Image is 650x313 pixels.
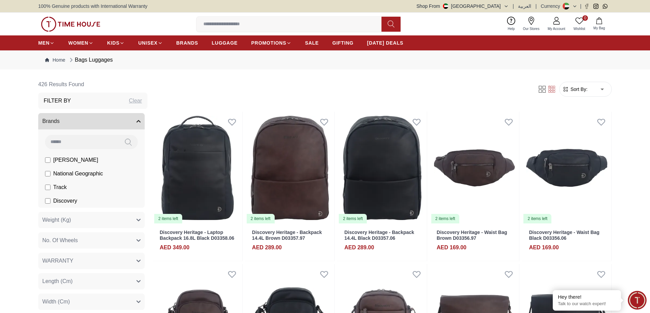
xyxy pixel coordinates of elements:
a: BRANDS [176,37,198,49]
div: 2 items left [523,214,551,223]
a: [DATE] DEALS [367,37,403,49]
button: My Bag [589,16,609,32]
a: Discovery Heritage - Waist Bag Brown D03356.972 items left [430,112,519,224]
nav: Breadcrumb [38,50,612,69]
p: Talk to our watch expert! [558,301,616,307]
img: Discovery Heritage - Backpack 14.4L Brown D03357.97 [245,112,335,224]
span: My Bag [591,26,608,31]
a: KIDS [107,37,125,49]
span: Sort By: [569,86,588,93]
img: Discovery Heritage - Laptop Backpack 16.8L Black D03358.06 [153,112,242,224]
span: My Account [545,26,568,31]
span: WARRANTY [42,257,73,265]
h3: Filter By [44,97,71,105]
span: No. Of Wheels [42,236,78,245]
span: Width (Cm) [42,298,70,306]
a: Discovery Heritage - Waist Bag Black D03356.062 items left [522,112,611,224]
span: Track [53,183,67,191]
span: | [513,3,514,10]
button: WARRANTY [38,253,145,269]
a: SALE [305,37,319,49]
span: Length (Cm) [42,277,73,285]
span: GIFTING [332,40,353,46]
span: [PERSON_NAME] [53,156,98,164]
a: 0Wishlist [569,15,589,33]
a: Home [45,57,65,63]
span: LUGGAGE [212,40,238,46]
button: العربية [518,3,531,10]
span: 100% Genuine products with International Warranty [38,3,147,10]
span: Discovery [53,197,77,205]
h6: 426 Results Found [38,76,147,93]
span: | [535,3,537,10]
div: Hey there! [558,294,616,300]
a: Our Stores [519,15,544,33]
a: UNISEX [138,37,162,49]
a: Discovery Heritage - Laptop Backpack 16.8L Black D03358.062 items left [153,112,242,224]
span: | [580,3,581,10]
a: Discovery Heritage - Backpack 14.4L Brown D03357.97 [252,230,322,241]
h4: AED 289.00 [344,244,374,252]
span: KIDS [107,40,119,46]
span: [DATE] DEALS [367,40,403,46]
div: 2 items left [247,214,275,223]
div: 2 items left [154,214,182,223]
div: 2 items left [431,214,459,223]
a: WOMEN [68,37,93,49]
a: GIFTING [332,37,353,49]
a: Discovery Heritage - Waist Bag Black D03356.06 [529,230,599,241]
button: Length (Cm) [38,273,145,289]
a: Help [504,15,519,33]
img: ... [41,17,100,32]
button: Sort By: [562,86,588,93]
span: PROMOTIONS [251,40,286,46]
button: Shop From[GEOGRAPHIC_DATA] [417,3,509,10]
img: United Arab Emirates [443,3,448,9]
button: Width (Cm) [38,294,145,310]
a: LUGGAGE [212,37,238,49]
button: No. Of Wheels [38,232,145,249]
button: Weight (Kg) [38,212,145,228]
a: Discovery Heritage - Backpack 14.4L Black D03357.06 [344,230,414,241]
div: Currency [541,3,563,10]
div: Clear [129,97,142,105]
span: UNISEX [138,40,157,46]
a: PROMOTIONS [251,37,291,49]
h4: AED 289.00 [252,244,282,252]
span: Wishlist [571,26,588,31]
input: National Geographic [45,171,50,176]
span: SALE [305,40,319,46]
span: Our Stores [520,26,542,31]
span: Weight (Kg) [42,216,71,224]
span: MEN [38,40,49,46]
h4: AED 169.00 [437,244,466,252]
h4: AED 349.00 [160,244,189,252]
div: Bags Luggages [68,56,113,64]
div: 2 items left [339,214,367,223]
a: Discovery Heritage - Backpack 14.4L Brown D03357.972 items left [245,112,335,224]
span: 0 [582,15,588,21]
a: Instagram [593,4,598,9]
h4: AED 169.00 [529,244,559,252]
span: WOMEN [68,40,88,46]
a: Facebook [584,4,589,9]
input: Track [45,185,50,190]
input: Discovery [45,198,50,204]
button: Brands [38,113,145,129]
span: National Geographic [53,170,103,178]
span: BRANDS [176,40,198,46]
img: Discovery Heritage - Waist Bag Black D03356.06 [522,112,611,224]
img: Discovery Heritage - Backpack 14.4L Black D03357.06 [337,112,427,224]
a: Whatsapp [603,4,608,9]
input: [PERSON_NAME] [45,157,50,163]
span: Help [505,26,518,31]
a: MEN [38,37,55,49]
a: Discovery Heritage - Waist Bag Brown D03356.97 [437,230,507,241]
a: Discovery Heritage - Laptop Backpack 16.8L Black D03358.06 [160,230,234,241]
img: Discovery Heritage - Waist Bag Brown D03356.97 [430,112,519,224]
span: Brands [42,117,60,125]
div: Chat Widget [628,291,647,310]
a: Discovery Heritage - Backpack 14.4L Black D03357.062 items left [337,112,427,224]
